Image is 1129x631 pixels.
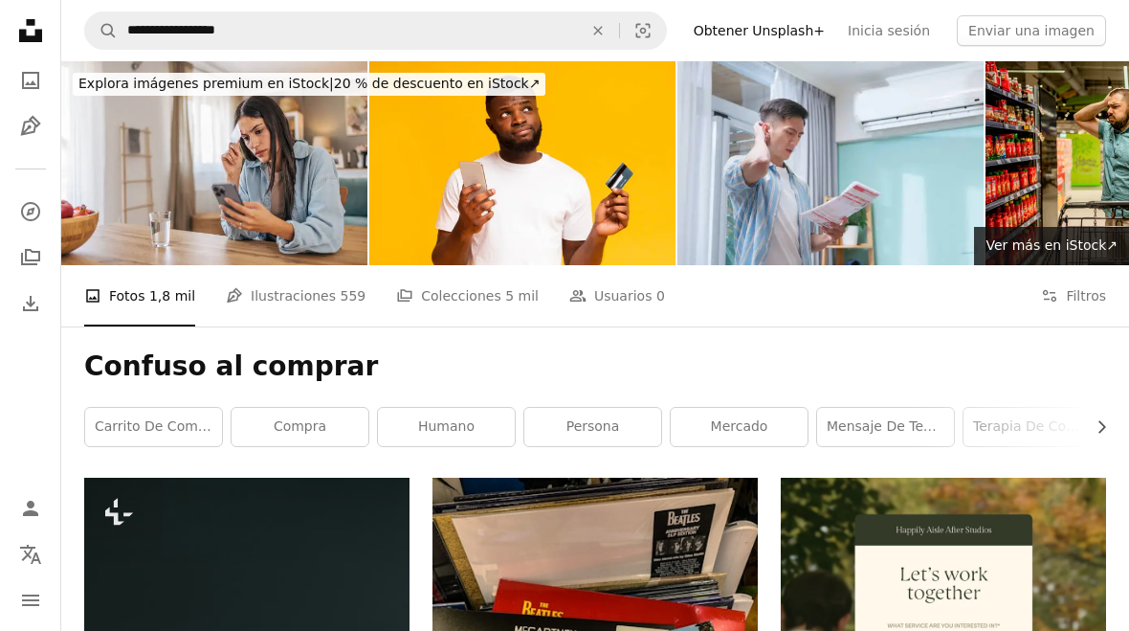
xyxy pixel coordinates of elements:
a: Ver más en iStock↗ [974,227,1129,265]
button: Filtros [1041,265,1106,327]
a: Obtener Unsplash+ [682,15,836,46]
a: Explorar [11,192,50,231]
a: carrito de compra [85,408,222,446]
a: Ilustraciones 559 [226,265,365,327]
span: Explora imágenes premium en iStock | [78,76,334,91]
a: compra [232,408,368,446]
a: mercado [671,408,808,446]
a: persona [524,408,661,446]
a: Ilustraciones [11,107,50,146]
h1: Confuso al comprar [84,349,1106,384]
a: Colecciones 5 mil [396,265,539,327]
a: Humano [378,408,515,446]
div: 20 % de descuento en iStock ↗ [73,73,545,96]
button: Buscar en Unsplash [85,12,118,49]
span: 0 [656,285,665,306]
img: Asia man unhappy waste electricity [677,61,984,265]
a: Colecciones [11,238,50,277]
img: Dudoso africano sosteniendo el teléfono celular y la tarjeta de crédito [369,61,675,265]
a: Historial de descargas [11,284,50,323]
a: Inicia sesión [836,15,941,46]
button: Borrar [577,12,619,49]
a: Explora imágenes premium en iStock|20 % de descuento en iStock↗ [61,61,557,107]
a: Usuarios 0 [569,265,665,327]
button: Enviar una imagen [957,15,1106,46]
button: desplazar lista a la derecha [1084,408,1106,446]
a: Inicio — Unsplash [11,11,50,54]
a: Mensaje de texto [817,408,954,446]
span: Ver más en iStock ↗ [985,237,1118,253]
span: 5 mil [505,285,539,306]
button: Búsqueda visual [620,12,666,49]
button: Idioma [11,535,50,574]
a: Iniciar sesión / Registrarse [11,489,50,528]
a: Terapia de compra [963,408,1100,446]
a: Fotos [11,61,50,100]
form: Encuentra imágenes en todo el sitio [84,11,667,50]
button: Menú [11,581,50,620]
span: 559 [340,285,365,306]
img: Una mujer joven y preocupada que usa su teléfono inteligente para comprar en línea y sostiene una... [61,61,367,265]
